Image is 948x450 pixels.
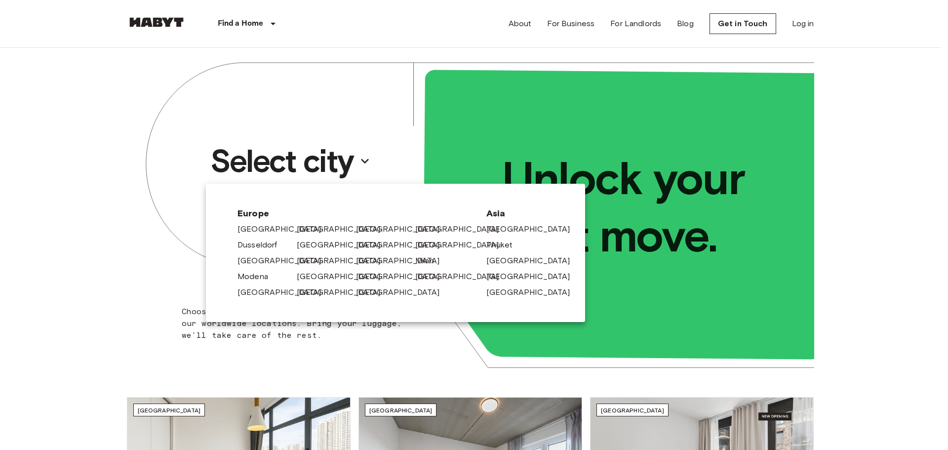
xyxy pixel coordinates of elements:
a: [GEOGRAPHIC_DATA] [415,271,509,283]
a: [GEOGRAPHIC_DATA] [297,255,391,267]
a: [GEOGRAPHIC_DATA] [297,286,391,298]
a: [GEOGRAPHIC_DATA] [356,286,450,298]
a: [GEOGRAPHIC_DATA] [486,286,580,298]
a: [GEOGRAPHIC_DATA] [356,223,450,235]
a: [GEOGRAPHIC_DATA] [297,239,391,251]
a: Phuket [486,239,522,251]
a: [GEOGRAPHIC_DATA] [237,223,331,235]
a: Dusseldorf [237,239,287,251]
a: [GEOGRAPHIC_DATA] [237,286,331,298]
a: Modena [237,271,278,283]
a: [GEOGRAPHIC_DATA] [486,223,580,235]
a: [GEOGRAPHIC_DATA] [486,255,580,267]
a: [GEOGRAPHIC_DATA] [356,271,450,283]
a: [GEOGRAPHIC_DATA] [237,255,331,267]
a: [GEOGRAPHIC_DATA] [415,223,509,235]
a: [GEOGRAPHIC_DATA] [356,255,450,267]
span: Europe [237,207,471,219]
a: [GEOGRAPHIC_DATA] [356,239,450,251]
a: Milan [415,255,444,267]
a: [GEOGRAPHIC_DATA] [297,223,391,235]
a: [GEOGRAPHIC_DATA] [486,271,580,283]
span: Asia [486,207,553,219]
a: [GEOGRAPHIC_DATA] [297,271,391,283]
a: [GEOGRAPHIC_DATA] [415,239,509,251]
